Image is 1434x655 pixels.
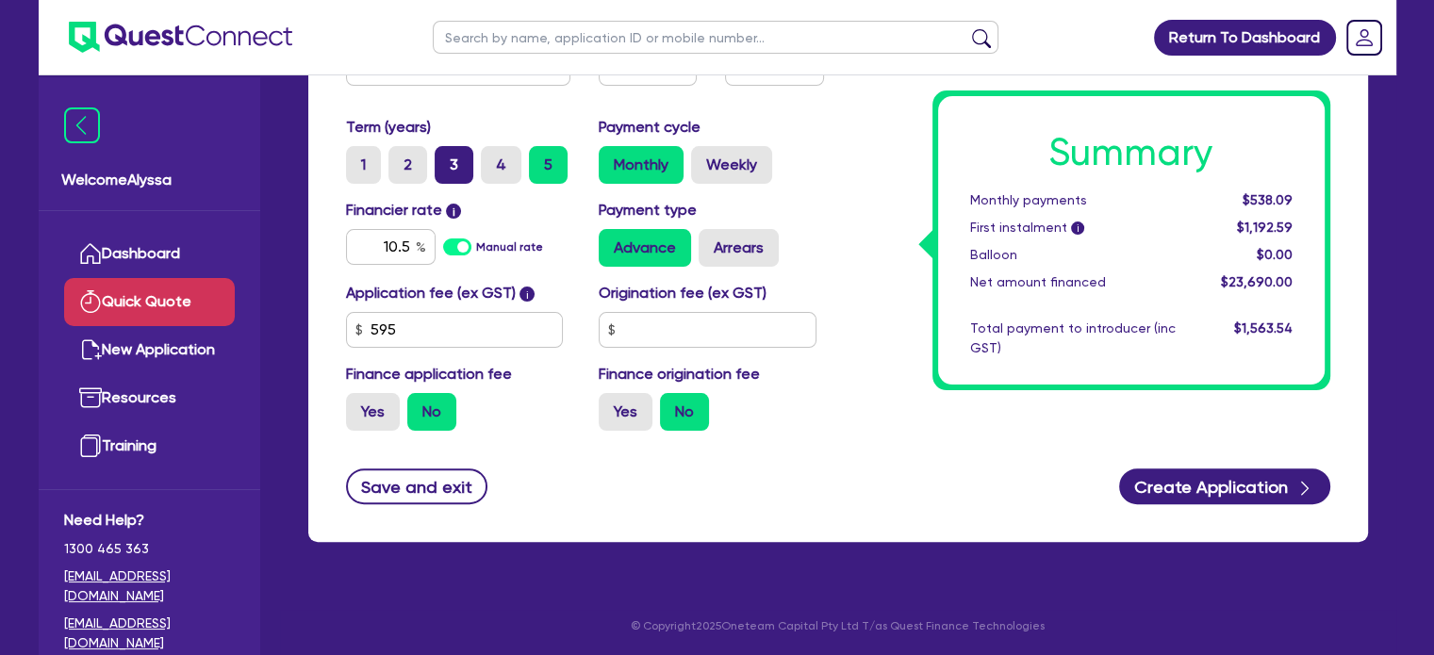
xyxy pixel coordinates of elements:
[1071,222,1084,236] span: i
[407,393,456,431] label: No
[64,509,235,532] span: Need Help?
[1154,20,1336,56] a: Return To Dashboard
[79,338,102,361] img: new-application
[529,146,568,184] label: 5
[64,422,235,470] a: Training
[481,146,521,184] label: 4
[64,278,235,326] a: Quick Quote
[1233,320,1292,336] span: $1,563.54
[1242,192,1292,207] span: $538.09
[295,617,1381,634] p: © Copyright 2025 Oneteam Capital Pty Ltd T/as Quest Finance Technologies
[79,290,102,313] img: quick-quote
[956,272,1190,292] div: Net amount financed
[599,199,697,221] label: Payment type
[64,230,235,278] a: Dashboard
[956,245,1190,265] div: Balloon
[433,21,998,54] input: Search by name, application ID or mobile number...
[956,218,1190,237] div: First instalment
[599,393,652,431] label: Yes
[599,116,701,139] label: Payment cycle
[346,282,516,304] label: Application fee (ex GST)
[79,434,102,457] img: training
[1340,13,1389,62] a: Dropdown toggle
[64,539,235,559] span: 1300 465 363
[64,326,235,374] a: New Application
[64,614,235,653] a: [EMAIL_ADDRESS][DOMAIN_NAME]
[660,393,709,431] label: No
[69,22,292,53] img: quest-connect-logo-blue
[346,116,431,139] label: Term (years)
[476,238,543,255] label: Manual rate
[346,363,512,385] label: Finance application fee
[64,107,100,143] img: icon-menu-close
[956,190,1190,210] div: Monthly payments
[956,319,1190,358] div: Total payment to introducer (inc GST)
[61,169,238,191] span: Welcome Alyssa
[435,146,473,184] label: 3
[64,374,235,422] a: Resources
[346,146,381,184] label: 1
[970,130,1293,175] h1: Summary
[346,393,400,431] label: Yes
[346,199,462,221] label: Financier rate
[599,282,766,304] label: Origination fee (ex GST)
[388,146,427,184] label: 2
[699,229,779,267] label: Arrears
[691,146,772,184] label: Weekly
[1220,274,1292,289] span: $23,690.00
[599,229,691,267] label: Advance
[64,566,235,606] a: [EMAIL_ADDRESS][DOMAIN_NAME]
[599,146,684,184] label: Monthly
[1119,468,1330,504] button: Create Application
[346,468,488,504] button: Save and exit
[1256,247,1292,262] span: $0.00
[599,363,760,385] label: Finance origination fee
[79,386,102,409] img: resources
[1236,220,1292,235] span: $1,192.59
[519,287,535,302] span: i
[446,204,461,219] span: i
